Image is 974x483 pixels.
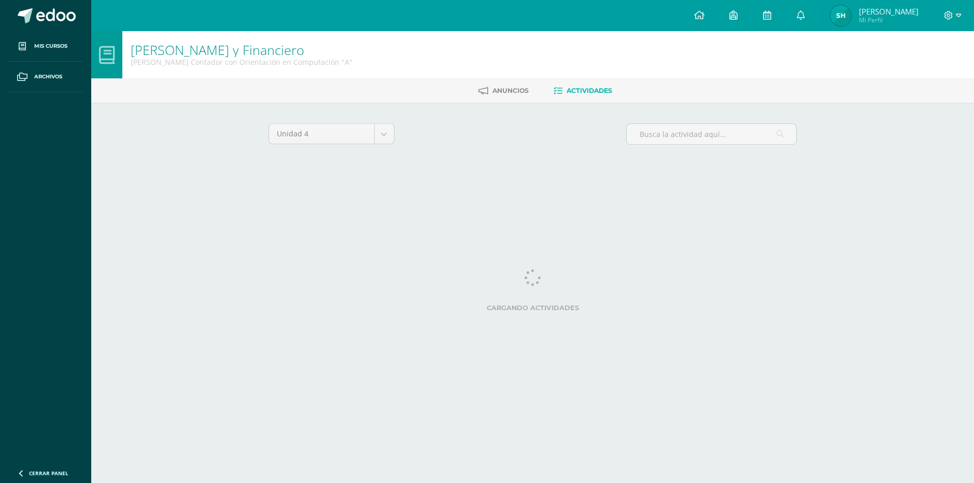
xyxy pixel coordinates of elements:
h1: Cálculo Mercantil y Financiero [131,43,352,57]
a: Actividades [554,82,612,99]
span: [PERSON_NAME] [859,6,919,17]
a: [PERSON_NAME] y Financiero [131,41,304,59]
span: Mi Perfil [859,16,919,24]
a: Archivos [8,62,83,92]
span: Anuncios [492,87,529,94]
span: Actividades [567,87,612,94]
span: Cerrar panel [29,470,68,477]
a: Anuncios [478,82,529,99]
input: Busca la actividad aquí... [627,124,796,144]
span: Archivos [34,73,62,81]
span: Unidad 4 [277,124,366,144]
label: Cargando actividades [269,304,797,312]
img: df3e08b183c7ebf2a6633e110e182967.png [830,5,851,26]
div: Quinto Perito Contador con Orientación en Computación 'A' [131,57,352,67]
span: Mis cursos [34,42,67,50]
a: Mis cursos [8,31,83,62]
a: Unidad 4 [269,124,394,144]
